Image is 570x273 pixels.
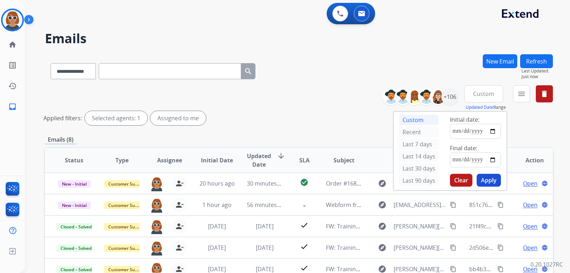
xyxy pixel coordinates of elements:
[473,92,494,95] span: Custom
[450,202,456,208] mat-icon: content_copy
[399,163,439,174] div: Last 30 days
[150,198,164,213] img: agent-avatar
[56,223,96,231] span: Closed – Solved
[208,244,226,252] span: [DATE]
[247,201,288,209] span: 56 minutes ago
[299,156,310,165] span: SLA
[8,40,17,49] mat-icon: home
[175,243,184,252] mat-icon: person_remove
[497,202,504,208] mat-icon: content_copy
[394,222,446,231] span: [PERSON_NAME][EMAIL_ADDRESS][DOMAIN_NAME]
[202,201,232,209] span: 1 hour ago
[277,152,285,160] mat-icon: arrow_downward
[244,67,253,76] mat-icon: search
[450,144,477,152] span: Final date:
[505,148,553,173] th: Action
[104,180,150,188] span: Customer Support
[394,243,446,252] span: [PERSON_NAME][EMAIL_ADDRESS][DOMAIN_NAME]
[8,82,17,90] mat-icon: history
[58,180,91,188] span: New - Initial
[150,111,206,125] div: Assigned to me
[450,116,480,123] span: Initial date:
[256,265,274,273] span: [DATE]
[541,244,548,251] mat-icon: language
[65,156,83,165] span: Status
[541,266,548,272] mat-icon: language
[450,244,456,251] mat-icon: content_copy
[523,201,538,209] span: Open
[517,90,526,98] mat-icon: menu
[247,152,271,169] span: Updated Date
[497,223,504,229] mat-icon: content_copy
[175,222,184,231] mat-icon: person_remove
[150,176,164,191] img: agent-avatar
[8,102,17,111] mat-icon: inbox
[157,156,182,165] span: Assignee
[175,201,184,209] mat-icon: person_remove
[326,201,487,209] span: Webform from [EMAIL_ADDRESS][DOMAIN_NAME] on [DATE]
[399,115,439,125] div: Custom
[497,266,504,272] mat-icon: content_copy
[520,54,553,68] button: Refresh
[2,10,22,30] img: avatar
[326,244,461,252] span: FW: Training PA5: Do Not Assign ([PERSON_NAME])
[450,223,456,229] mat-icon: content_copy
[56,244,96,252] span: Closed – Solved
[378,201,387,209] mat-icon: explore
[208,265,226,273] span: [DATE]
[522,74,553,80] span: Just now
[497,244,504,251] mat-icon: content_copy
[85,111,147,125] div: Selected agents: 1
[300,264,309,272] mat-icon: check
[201,156,233,165] span: Initial Date
[450,174,472,187] button: Clear
[115,156,129,165] span: Type
[541,223,548,229] mat-icon: language
[256,244,274,252] span: [DATE]
[466,105,493,110] button: Updated Date
[523,222,538,231] span: Open
[464,85,503,102] button: Custom
[45,135,76,144] p: Emails (8)
[150,219,164,234] img: agent-avatar
[477,174,501,187] button: Apply
[45,31,553,46] h2: Emails
[256,222,274,230] span: [DATE]
[522,68,553,74] span: Last Updated:
[104,223,150,231] span: Customer Support
[441,88,458,105] div: +106
[326,180,413,187] span: Order #168680250 (9097534993)
[104,202,150,209] span: Customer Support
[378,243,387,252] mat-icon: explore
[247,180,288,187] span: 30 minutes ago
[300,178,309,187] mat-icon: check_circle
[208,222,226,230] span: [DATE]
[300,199,309,208] mat-icon: -
[300,221,309,229] mat-icon: check
[523,179,538,188] span: Open
[8,61,17,70] mat-icon: list_alt
[399,139,439,150] div: Last 7 days
[399,175,439,186] div: Last 90 days
[199,180,235,187] span: 20 hours ago
[394,201,446,209] span: [EMAIL_ADDRESS][DOMAIN_NAME]
[326,265,461,273] span: FW: Training PA3: Do Not Assign ([PERSON_NAME])
[399,151,439,162] div: Last 14 days
[104,244,150,252] span: Customer Support
[450,266,456,272] mat-icon: content_copy
[540,90,549,98] mat-icon: delete
[43,114,82,122] p: Applied filters:
[483,54,517,68] button: New Email
[399,127,439,137] div: Recent
[530,260,563,269] p: 0.20.1027RC
[300,242,309,251] mat-icon: check
[150,241,164,256] img: agent-avatar
[378,179,387,188] mat-icon: explore
[541,180,548,187] mat-icon: language
[523,243,538,252] span: Open
[333,156,354,165] span: Subject
[541,202,548,208] mat-icon: language
[58,202,91,209] span: New - Initial
[175,179,184,188] mat-icon: person_remove
[378,222,387,231] mat-icon: explore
